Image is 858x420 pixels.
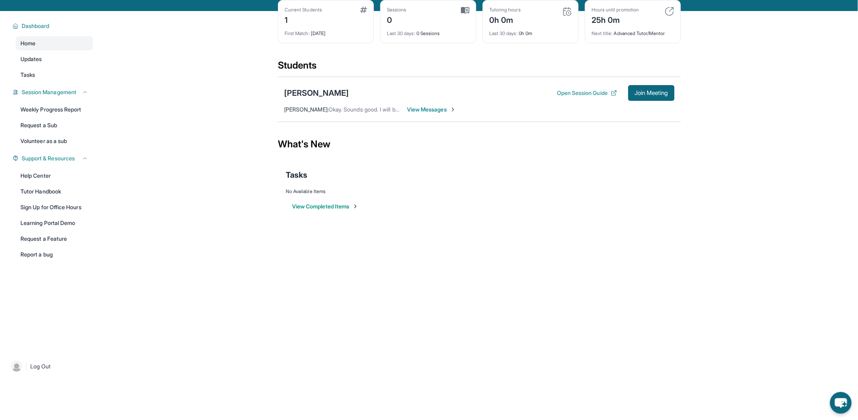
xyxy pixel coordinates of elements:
div: 0h 0m [489,13,521,26]
div: Tutoring hours [489,7,521,13]
a: Weekly Progress Report [16,102,93,117]
div: 0 Sessions [387,26,470,37]
span: Tasks [286,169,307,180]
span: Updates [20,55,42,63]
span: Dashboard [22,22,50,30]
a: Updates [16,52,93,66]
div: Sessions [387,7,407,13]
div: Advanced Tutor/Mentor [592,26,674,37]
span: Next title : [592,30,613,36]
div: Current Students [285,7,322,13]
div: What's New [278,127,681,162]
span: Session Management [22,88,76,96]
img: card [360,7,367,13]
div: No Available Items [286,188,673,195]
button: chat-button [830,392,852,414]
a: Learning Portal Demo [16,216,93,230]
span: [PERSON_NAME] : [284,106,329,113]
a: Help Center [16,169,93,183]
a: Request a Feature [16,232,93,246]
img: card [461,7,470,14]
span: View Messages [407,106,456,113]
a: Request a Sub [16,118,93,132]
button: Join Meeting [628,85,675,101]
a: |Log Out [8,358,93,375]
button: Session Management [18,88,88,96]
div: 25h 0m [592,13,639,26]
span: Join Meeting [634,91,668,95]
div: [DATE] [285,26,367,37]
img: user-img [11,361,22,372]
button: Open Session Guide [557,89,617,97]
img: Chevron-Right [450,106,456,113]
div: Hours until promotion [592,7,639,13]
div: [PERSON_NAME] [284,87,349,98]
span: Support & Resources [22,154,75,162]
button: Support & Resources [18,154,88,162]
a: Report a bug [16,247,93,262]
span: Okay. Sounds good. I will be online at 6:30 pm pst then [329,106,466,113]
div: Students [278,59,681,76]
a: Sign Up for Office Hours [16,200,93,214]
div: 1 [285,13,322,26]
a: Tutor Handbook [16,184,93,199]
a: Home [16,36,93,50]
a: Tasks [16,68,93,82]
span: First Match : [285,30,310,36]
button: View Completed Items [292,203,359,210]
img: card [562,7,572,16]
div: 0h 0m [489,26,572,37]
span: Last 30 days : [489,30,518,36]
div: 0 [387,13,407,26]
span: Log Out [30,362,51,370]
span: Last 30 days : [387,30,415,36]
span: | [25,362,27,371]
button: Dashboard [18,22,88,30]
span: Home [20,39,35,47]
a: Volunteer as a sub [16,134,93,148]
span: Tasks [20,71,35,79]
img: card [665,7,674,16]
